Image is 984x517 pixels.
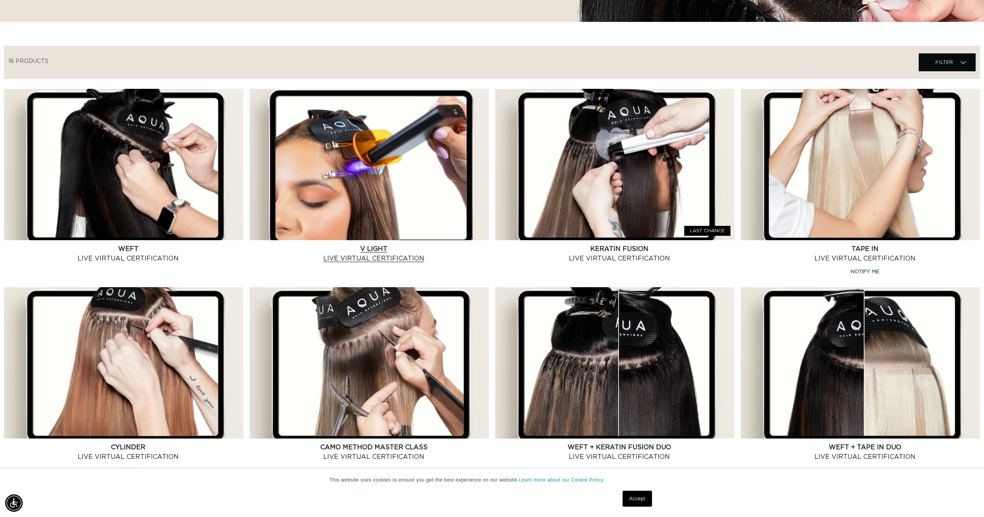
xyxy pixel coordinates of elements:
[504,443,734,462] a: Weft + Keratin Fusion Duo Live Virtual Certification
[935,55,953,70] span: Filter
[330,476,654,484] p: This website uses cookies to ensure you get the best experience on our website.
[259,244,489,263] a: V Light Live Virtual Certification
[750,244,980,263] a: Tape In Live Virtual Certification
[13,443,243,462] a: Cylinder Live Virtual Certification
[944,479,984,517] iframe: Chat Widget
[8,59,49,64] span: 16 products
[259,443,489,462] a: CAMO Method Master Class Live Virtual Certification
[519,477,605,483] a: Learn more about our Cookie Policy.
[13,244,243,263] a: Weft Live Virtual Certification
[750,443,980,462] a: Weft + Tape in Duo Live Virtual Certification
[5,494,23,512] div: Accessibility Menu
[504,244,734,263] a: Keratin Fusion Live Virtual Certification
[919,53,976,71] summary: Filter
[623,491,652,507] a: Accept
